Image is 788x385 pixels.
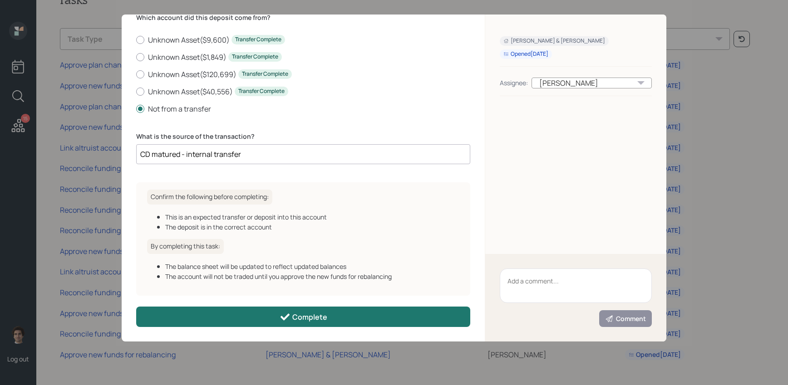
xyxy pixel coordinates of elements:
[136,52,470,62] label: Unknown Asset ( $1,849 )
[136,35,470,45] label: Unknown Asset ( $9,600 )
[136,87,470,97] label: Unknown Asset ( $40,556 )
[165,212,459,222] div: This is an expected transfer or deposit into this account
[503,37,605,45] div: [PERSON_NAME] & [PERSON_NAME]
[599,310,652,327] button: Comment
[136,13,470,22] label: Which account did this deposit come from?
[136,132,470,141] label: What is the source of the transaction?
[136,104,470,114] label: Not from a transfer
[500,78,528,88] div: Assignee:
[147,239,224,254] h6: By completing this task:
[605,314,646,323] div: Comment
[238,88,285,95] div: Transfer Complete
[242,70,288,78] div: Transfer Complete
[532,78,652,88] div: [PERSON_NAME]
[503,50,548,58] div: Opened [DATE]
[165,272,459,281] div: The account will not be traded until you approve the new funds for rebalancing
[165,222,459,232] div: The deposit is in the correct account
[280,312,327,322] div: Complete
[136,69,470,79] label: Unknown Asset ( $120,699 )
[232,53,278,61] div: Transfer Complete
[165,262,459,271] div: The balance sheet will be updated to reflect updated balances
[136,307,470,327] button: Complete
[147,190,272,205] h6: Confirm the following before completing:
[235,36,281,44] div: Transfer Complete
